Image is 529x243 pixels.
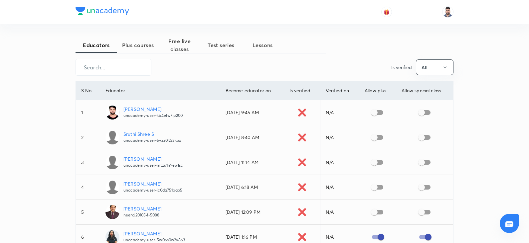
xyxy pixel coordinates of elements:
[105,106,215,120] a: [PERSON_NAME]unacademy-user-kb4efw7ip200
[320,200,359,225] td: N/A
[123,137,181,143] p: unacademy-user-5yzz0l2s3kox
[105,205,215,219] a: [PERSON_NAME]neeraj201054-5088
[76,41,117,49] span: Educators
[123,187,182,193] p: unacademy-user-ic0dq751pao5
[105,155,215,169] a: [PERSON_NAME]unacademy-user-mtzu1n9ewlsc
[416,59,453,75] button: All
[320,100,359,125] td: N/A
[442,6,453,18] img: Maharaj Singh
[320,150,359,175] td: N/A
[123,237,185,243] p: unacademy-user-5w06s0w2v863
[123,205,161,212] p: [PERSON_NAME]
[123,162,183,168] p: unacademy-user-mtzu1n9ewlsc
[396,81,453,100] th: Allow special class
[123,180,182,187] p: [PERSON_NAME]
[242,41,283,49] span: Lessons
[220,125,284,150] td: [DATE] 8:40 AM
[76,200,100,225] td: 5
[320,81,359,100] th: Verified on
[123,106,183,113] p: [PERSON_NAME]
[76,7,129,15] img: Company Logo
[123,230,185,237] p: [PERSON_NAME]
[105,130,215,144] a: Sruthi Shree Sunacademy-user-5yzz0l2s3kox
[76,59,151,76] input: Search...
[220,81,284,100] th: Became educator on
[76,81,100,100] th: S No
[381,7,392,17] button: avatar
[105,180,215,194] a: [PERSON_NAME]unacademy-user-ic0dq751pao5
[391,64,412,71] p: Is verified
[123,155,183,162] p: [PERSON_NAME]
[100,81,220,100] th: Educator
[159,37,200,53] span: Free live classes
[123,130,181,137] p: Sruthi Shree S
[123,212,161,218] p: neeraj201054-5088
[320,125,359,150] td: N/A
[384,9,390,15] img: avatar
[359,81,396,100] th: Allow plus
[284,81,320,100] th: Is verified
[117,41,159,49] span: Plus courses
[220,150,284,175] td: [DATE] 11:14 AM
[220,175,284,200] td: [DATE] 6:18 AM
[76,100,100,125] td: 1
[76,175,100,200] td: 4
[123,113,183,119] p: unacademy-user-kb4efw7ip200
[200,41,242,49] span: Test series
[76,7,129,17] a: Company Logo
[220,200,284,225] td: [DATE] 12:09 PM
[220,100,284,125] td: [DATE] 9:45 AM
[76,125,100,150] td: 2
[76,150,100,175] td: 3
[320,175,359,200] td: N/A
